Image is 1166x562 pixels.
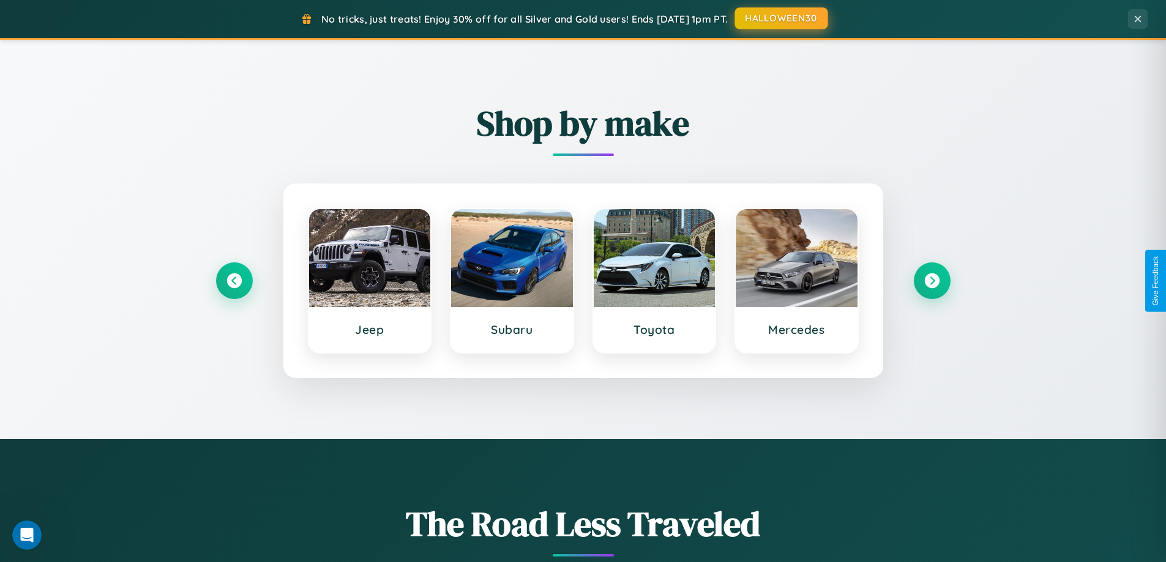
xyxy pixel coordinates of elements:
[216,500,951,547] h1: The Road Less Traveled
[216,100,951,147] h2: Shop by make
[321,13,728,25] span: No tricks, just treats! Enjoy 30% off for all Silver and Gold users! Ends [DATE] 1pm PT.
[606,322,703,337] h3: Toyota
[748,322,845,337] h3: Mercedes
[12,520,42,550] iframe: Intercom live chat
[735,7,828,29] button: HALLOWEEN30
[463,322,561,337] h3: Subaru
[1151,256,1160,306] div: Give Feedback
[321,322,419,337] h3: Jeep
